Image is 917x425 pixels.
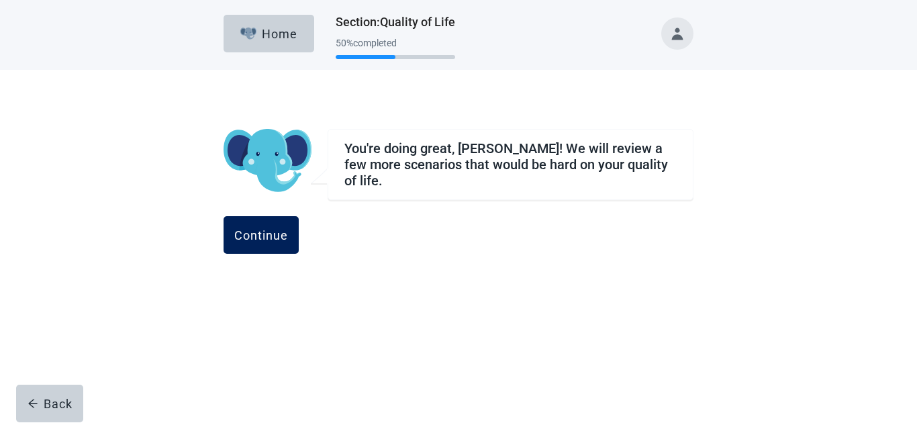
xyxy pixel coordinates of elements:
[336,13,455,32] h1: Section : Quality of Life
[234,228,288,242] div: Continue
[336,32,455,65] div: Progress section
[344,140,677,189] div: You're doing great, [PERSON_NAME]! We will review a few more scenarios that would be hard on your...
[240,27,298,40] div: Home
[661,17,693,50] button: Toggle account menu
[28,398,38,409] span: arrow-left
[224,15,314,52] button: ElephantHome
[224,129,311,193] img: Koda Elephant
[28,397,73,410] div: Back
[224,216,299,254] button: Continue
[16,385,83,422] button: arrow-leftBack
[336,38,455,48] div: 50 % completed
[240,28,257,40] img: Elephant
